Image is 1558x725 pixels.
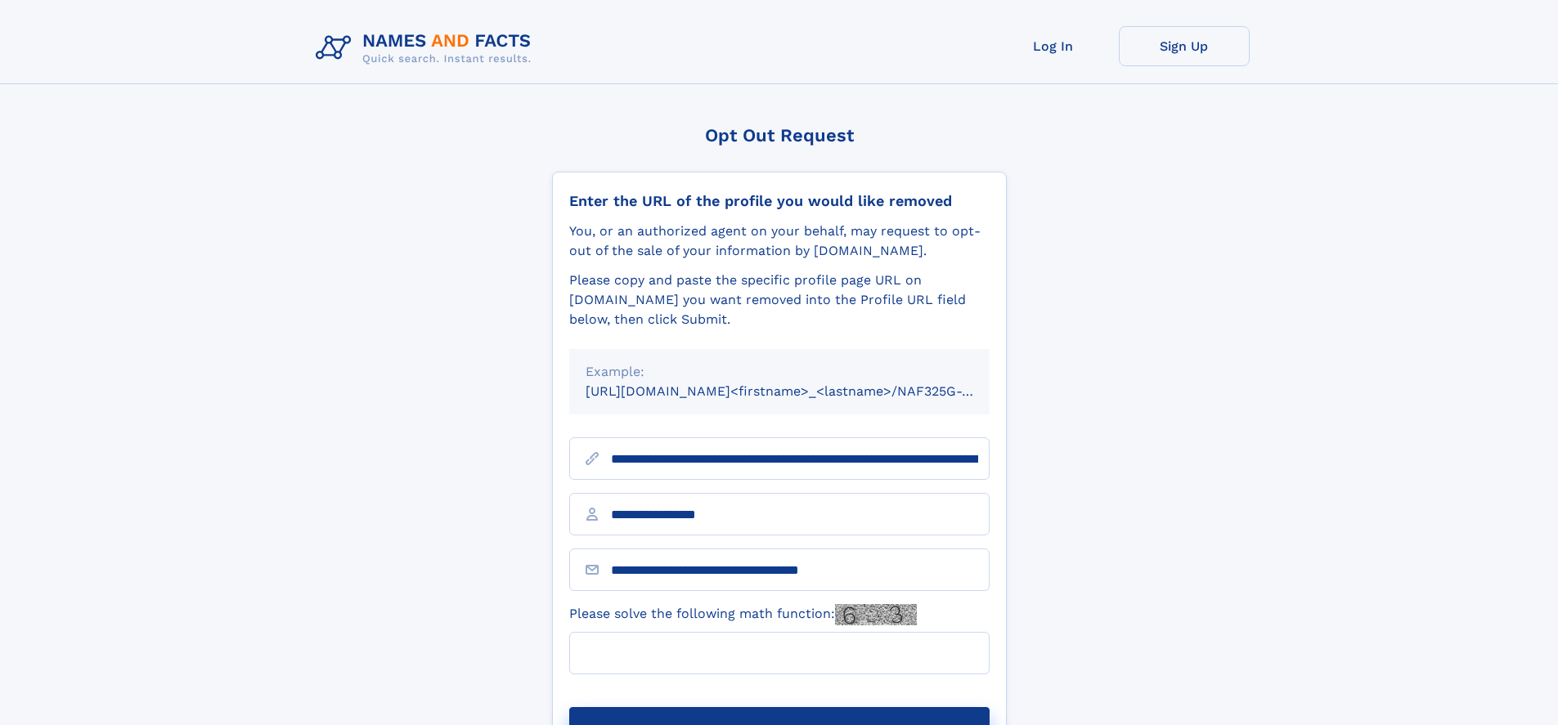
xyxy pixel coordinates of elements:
[569,222,990,261] div: You, or an authorized agent on your behalf, may request to opt-out of the sale of your informatio...
[569,604,917,625] label: Please solve the following math function:
[586,362,973,382] div: Example:
[569,271,990,329] div: Please copy and paste the specific profile page URL on [DOMAIN_NAME] you want removed into the Pr...
[988,26,1119,66] a: Log In
[1119,26,1250,66] a: Sign Up
[309,26,545,70] img: Logo Names and Facts
[586,383,1021,399] small: [URL][DOMAIN_NAME]<firstname>_<lastname>/NAF325G-xxxxxxxx
[569,192,990,210] div: Enter the URL of the profile you would like removed
[552,125,1007,145] div: Opt Out Request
